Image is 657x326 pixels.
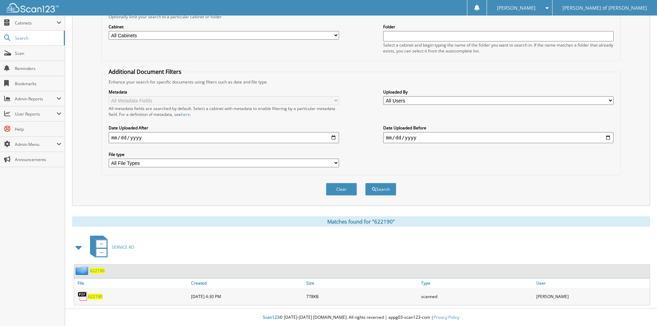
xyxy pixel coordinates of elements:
a: File [74,278,189,288]
span: Reminders [15,66,61,71]
span: User Reports [15,111,57,117]
iframe: Chat Widget [623,293,657,326]
img: PDF.png [78,291,88,302]
span: [PERSON_NAME] of [PERSON_NAME] [563,6,647,10]
label: Metadata [109,89,339,95]
div: 778KB [305,289,420,303]
label: Date Uploaded After [109,125,339,131]
span: Help [15,126,61,132]
span: Announcements [15,157,61,162]
a: here [181,111,190,117]
a: 622190 [90,268,104,274]
div: © [DATE]-[DATE] [DOMAIN_NAME]. All rights reserved | appg03-scan123-com | [65,309,657,326]
button: Clear [326,183,357,196]
a: Created [189,278,305,288]
span: SERVICE RO [112,244,134,250]
label: Uploaded By [383,89,614,95]
span: Admin Reports [15,96,57,102]
div: [DATE] 4:30 PM [189,289,305,303]
input: end [383,132,614,143]
div: Matches found for "622190" [72,216,650,227]
a: User [535,278,650,288]
span: Search [15,35,60,41]
div: scanned [419,289,535,303]
img: folder2.png [76,266,90,275]
span: Admin Menu [15,141,57,147]
span: Bookmarks [15,81,61,87]
a: SERVICE RO [86,234,134,261]
label: Folder [383,24,614,30]
label: File type [109,151,339,157]
button: Search [365,183,396,196]
div: Optionally limit your search to a particular cabinet or folder [105,14,617,20]
div: [PERSON_NAME] [535,289,650,303]
span: Scan [15,50,61,56]
label: Cabinet [109,24,339,30]
a: 622190 [88,294,102,299]
div: All metadata fields are searched by default. Select a cabinet with metadata to enable filtering b... [109,106,339,117]
legend: Additional Document Filters [105,68,185,76]
a: Size [305,278,420,288]
span: Scan123 [263,314,279,320]
input: start [109,132,339,143]
span: [PERSON_NAME] [497,6,536,10]
span: Cabinets [15,20,57,26]
a: Type [419,278,535,288]
div: Enhance your search for specific documents using filters such as date and file type. [105,79,617,85]
a: Privacy Policy [434,314,459,320]
img: scan123-logo-white.svg [7,3,59,12]
div: Select a cabinet and begin typing the name of the folder you want to search in. If the name match... [383,42,614,54]
label: Date Uploaded Before [383,125,614,131]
